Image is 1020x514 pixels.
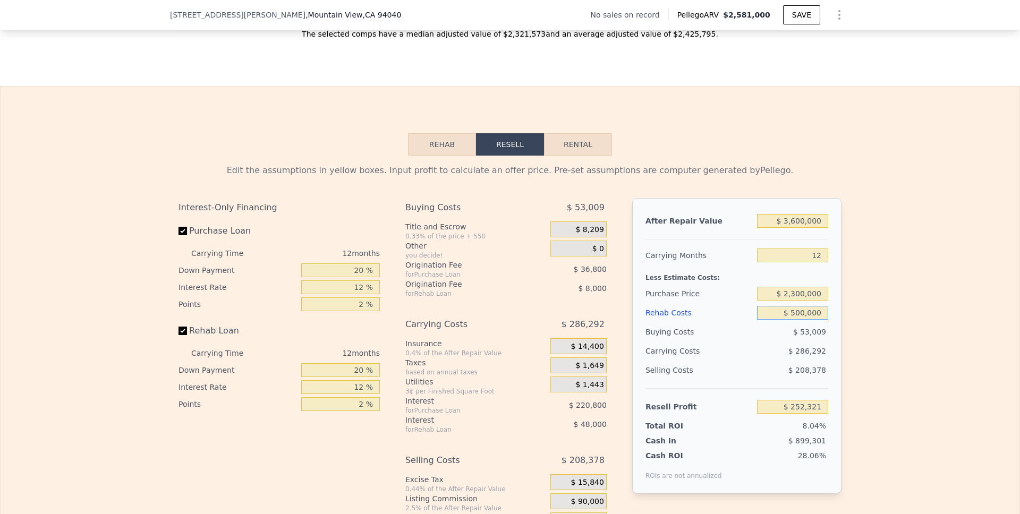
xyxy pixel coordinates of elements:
[405,451,524,470] div: Selling Costs
[575,225,603,235] span: $ 8,209
[405,357,546,368] div: Taxes
[178,362,297,379] div: Down Payment
[645,461,722,480] div: ROIs are not annualized
[405,493,546,504] div: Listing Commission
[405,406,524,415] div: for Purchase Loan
[265,345,380,362] div: 12 months
[645,303,753,322] div: Rehab Costs
[405,315,524,334] div: Carrying Costs
[645,341,712,361] div: Carrying Costs
[798,451,826,460] span: 28.06%
[677,10,724,20] span: Pellego ARV
[783,5,820,24] button: SAVE
[178,321,297,340] label: Rehab Loan
[178,296,297,313] div: Points
[178,221,297,241] label: Purchase Loan
[571,497,604,507] span: $ 90,000
[793,328,826,336] span: $ 53,009
[405,241,546,251] div: Other
[405,232,546,241] div: 0.33% of the price + 550
[645,397,753,416] div: Resell Profit
[645,361,753,380] div: Selling Costs
[574,420,607,429] span: $ 48,000
[571,478,604,487] span: $ 15,840
[405,425,524,434] div: for Rehab Loan
[645,265,828,284] div: Less Estimate Costs:
[405,221,546,232] div: Title and Escrow
[405,279,524,289] div: Origination Fee
[645,246,753,265] div: Carrying Months
[645,421,712,431] div: Total ROI
[405,198,524,217] div: Buying Costs
[590,10,668,20] div: No sales on record
[788,366,826,374] span: $ 208,378
[305,10,401,20] span: , Mountain View
[191,345,260,362] div: Carrying Time
[178,227,187,235] input: Purchase Loan
[645,450,722,461] div: Cash ROI
[178,327,187,335] input: Rehab Loan
[170,10,305,20] span: [STREET_ADDRESS][PERSON_NAME]
[408,133,476,156] button: Rehab
[544,133,612,156] button: Rental
[578,284,606,293] span: $ 8,000
[405,338,546,349] div: Insurance
[574,265,607,273] span: $ 36,800
[645,435,712,446] div: Cash In
[405,349,546,357] div: 0.4% of the After Repair Value
[265,245,380,262] div: 12 months
[362,11,401,19] span: , CA 94040
[405,485,546,493] div: 0.44% of the After Repair Value
[405,415,524,425] div: Interest
[405,376,546,387] div: Utilities
[405,251,546,260] div: you decide!
[405,289,524,298] div: for Rehab Loan
[178,164,841,177] div: Edit the assumptions in yellow boxes. Input profit to calculate an offer price. Pre-set assumptio...
[405,504,546,512] div: 2.5% of the After Repair Value
[405,474,546,485] div: Excise Tax
[405,396,524,406] div: Interest
[645,211,753,230] div: After Repair Value
[178,279,297,296] div: Interest Rate
[575,380,603,390] span: $ 1,443
[829,4,850,25] button: Show Options
[788,436,826,445] span: $ 899,301
[723,11,770,19] span: $2,581,000
[575,361,603,371] span: $ 1,649
[191,245,260,262] div: Carrying Time
[405,270,524,279] div: for Purchase Loan
[567,198,605,217] span: $ 53,009
[178,396,297,413] div: Points
[561,315,604,334] span: $ 286,292
[571,342,604,352] span: $ 14,400
[569,401,607,409] span: $ 220,800
[405,387,546,396] div: 3¢ per Finished Square Foot
[178,262,297,279] div: Down Payment
[405,260,524,270] div: Origination Fee
[645,284,753,303] div: Purchase Price
[803,422,826,430] span: 8.04%
[592,244,604,254] span: $ 0
[178,379,297,396] div: Interest Rate
[178,198,380,217] div: Interest-Only Financing
[476,133,544,156] button: Resell
[561,451,604,470] span: $ 208,378
[645,322,753,341] div: Buying Costs
[405,368,546,376] div: based on annual taxes
[788,347,826,355] span: $ 286,292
